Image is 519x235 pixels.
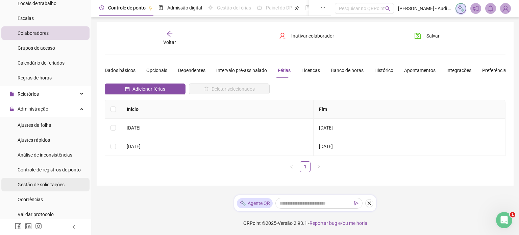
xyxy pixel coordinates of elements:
[286,161,297,172] button: left
[404,67,436,74] div: Apontamentos
[18,45,55,51] span: Grupos de acesso
[488,5,494,11] span: bell
[473,5,479,11] span: notification
[331,67,364,74] div: Banco de horas
[300,161,311,172] li: 1
[398,5,451,12] span: [PERSON_NAME] - Audi Master Contabilidade
[148,6,152,10] span: pushpin
[18,91,39,97] span: Relatórios
[18,60,65,66] span: Calendário de feriados
[278,220,293,226] span: Versão
[18,182,65,187] span: Gestão de solicitações
[295,6,299,10] span: pushpin
[18,152,72,158] span: Análise de inconsistências
[426,32,440,40] span: Salvar
[300,162,310,172] a: 1
[510,212,515,217] span: 1
[301,67,320,74] div: Licenças
[319,144,333,149] span: [DATE]
[367,201,372,206] span: close
[290,165,294,169] span: left
[217,5,251,10] span: Gestão de férias
[105,84,186,94] button: Adicionar férias
[18,167,81,172] span: Controle de registros de ponto
[240,200,246,207] img: sparkle-icon.fc2bf0ac1784a2077858766a79e2daf3.svg
[146,67,167,74] div: Opcionais
[313,161,324,172] li: Próxima página
[18,106,48,112] span: Administração
[446,67,471,74] div: Integrações
[18,1,56,6] span: Locais de trabalho
[216,67,267,74] div: Intervalo pré-assinalado
[500,3,511,14] img: 82835
[321,5,325,10] span: ellipsis
[257,5,262,10] span: dashboard
[18,197,43,202] span: Ocorrências
[18,212,54,217] span: Validar protocolo
[105,67,135,74] div: Dados básicos
[305,5,310,10] span: book
[99,5,104,10] span: clock-circle
[189,84,270,94] button: Deletar selecionados
[237,198,273,208] div: Agente QR
[132,85,165,93] span: Adicionar férias
[496,212,512,228] iframe: Intercom live chat
[125,87,130,91] span: calendar
[9,92,14,96] span: file
[127,125,141,131] span: [DATE]
[178,67,205,74] div: Dependentes
[18,122,51,128] span: Ajustes da folha
[15,223,22,230] span: facebook
[374,67,393,74] div: Histórico
[314,100,506,119] th: Fim
[313,161,324,172] button: right
[286,161,297,172] li: Página anterior
[409,30,445,41] button: Salvar
[166,30,173,37] span: arrow-left
[208,5,213,10] span: sun
[72,225,76,229] span: left
[354,201,359,206] span: send
[9,107,14,111] span: lock
[35,223,42,230] span: instagram
[274,30,339,41] button: Inativar colaborador
[167,5,202,10] span: Admissão digital
[18,75,52,80] span: Regras de horas
[121,100,314,119] th: Início
[163,40,176,45] span: Voltar
[25,223,32,230] span: linkedin
[457,5,465,12] img: sparkle-icon.fc2bf0ac1784a2077858766a79e2daf3.svg
[482,67,509,74] div: Preferências
[91,211,519,235] footer: QRPoint © 2025 - 2.93.1 -
[319,125,333,131] span: [DATE]
[310,220,367,226] span: Reportar bug e/ou melhoria
[266,5,292,10] span: Painel do DP
[385,6,390,11] span: search
[127,144,141,149] span: [DATE]
[317,165,321,169] span: right
[18,137,50,143] span: Ajustes rápidos
[279,32,286,39] span: user-delete
[158,5,163,10] span: file-done
[18,30,49,36] span: Colaboradores
[291,32,334,40] span: Inativar colaborador
[18,16,34,21] span: Escalas
[108,5,146,10] span: Controle de ponto
[278,67,291,74] div: Férias
[414,32,421,39] span: save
